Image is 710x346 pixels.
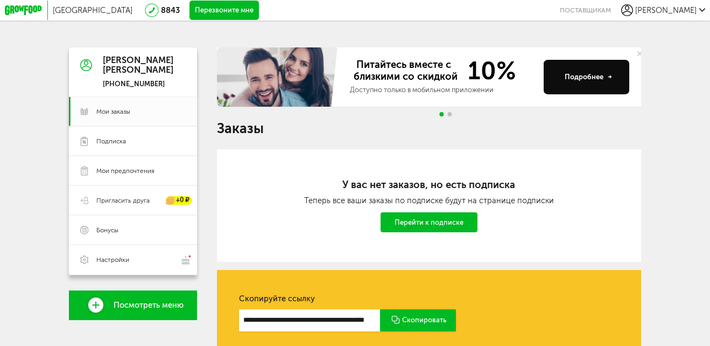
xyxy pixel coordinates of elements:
span: Настройки [96,255,129,264]
a: Пригласить друга +0 ₽ [69,185,197,215]
a: 8843 [161,5,180,15]
div: [PERSON_NAME] [PERSON_NAME] [103,56,173,75]
div: Подробнее [565,72,612,82]
span: Мои предпочтения [96,167,154,175]
span: Бонусы [96,226,118,234]
a: Мои предпочтения [69,156,197,185]
span: Мои заказы [96,107,130,116]
span: Посмотреть меню [114,301,184,310]
span: Пригласить друга [96,196,150,205]
div: Скопируйте ссылку [239,294,618,303]
div: Теперь все ваши заказы по подписке будут на странице подписки [256,196,601,205]
h1: Заказы [217,122,641,135]
span: [PERSON_NAME] [635,5,697,15]
span: Go to slide 2 [447,112,452,116]
a: Подписка [69,126,197,156]
span: 10% [461,59,516,84]
img: family-banner.579af9d.jpg [217,47,340,107]
span: Подписка [96,137,126,146]
button: Подробнее [544,60,630,94]
a: Перейти к подписке [381,212,477,232]
span: [GEOGRAPHIC_DATA] [53,5,132,15]
span: Go to slide 1 [439,112,444,116]
a: Бонусы [69,215,197,245]
a: Настройки [69,245,197,275]
a: Посмотреть меню [69,290,197,320]
div: Доступно только в мобильном приложении [350,85,536,95]
h2: У вас нет заказов, но есть подписка [256,179,601,191]
div: [PHONE_NUMBER] [103,80,173,89]
a: Мои заказы [69,97,197,127]
div: +0 ₽ [166,196,192,205]
span: Питайтесь вместе с близкими со скидкой [350,59,461,84]
button: Перезвоните мне [189,1,258,20]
